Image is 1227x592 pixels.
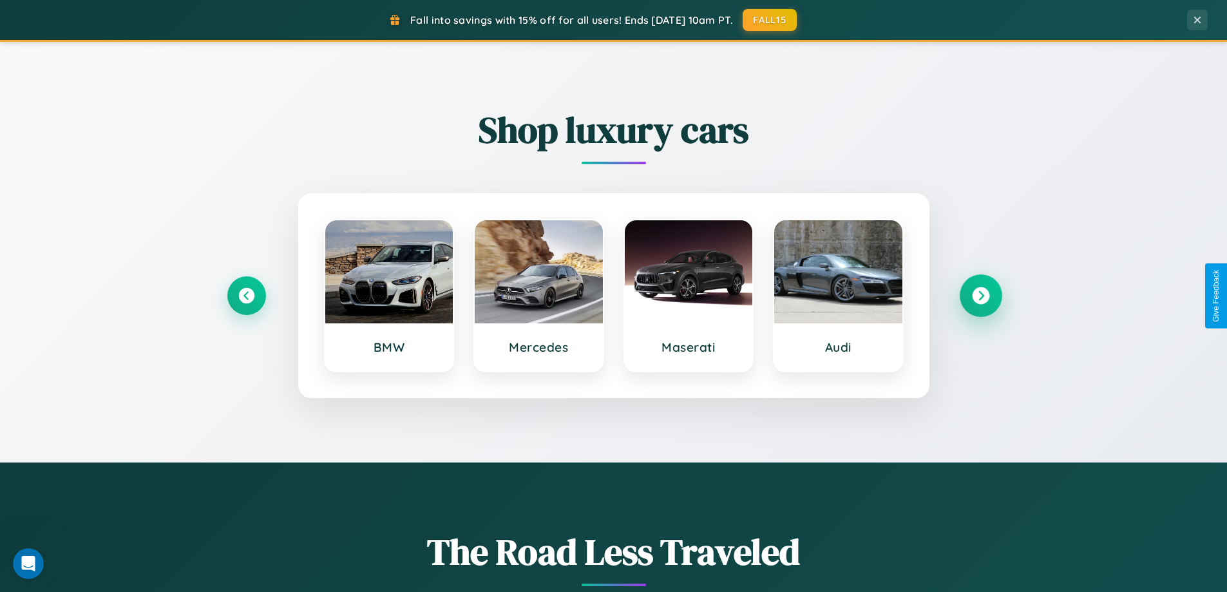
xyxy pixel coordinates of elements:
[638,339,740,355] h3: Maserati
[410,14,733,26] span: Fall into savings with 15% off for all users! Ends [DATE] 10am PT.
[488,339,590,355] h3: Mercedes
[338,339,441,355] h3: BMW
[227,527,1000,577] h1: The Road Less Traveled
[787,339,889,355] h3: Audi
[227,105,1000,155] h2: Shop luxury cars
[13,548,44,579] iframe: Intercom live chat
[1212,270,1221,322] div: Give Feedback
[743,9,797,31] button: FALL15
